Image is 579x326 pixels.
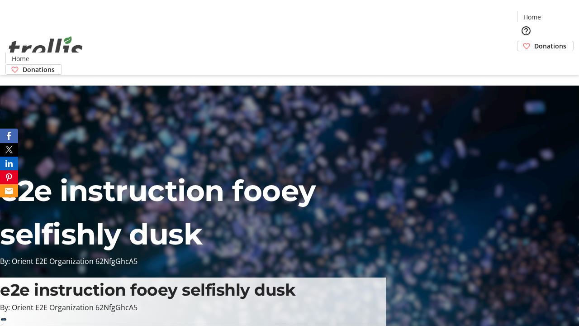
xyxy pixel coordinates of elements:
[534,41,566,51] span: Donations
[517,12,546,22] a: Home
[517,51,535,69] button: Cart
[5,26,86,72] img: Orient E2E Organization 62NfgGhcA5's Logo
[517,22,535,40] button: Help
[23,65,55,74] span: Donations
[6,54,35,63] a: Home
[12,54,29,63] span: Home
[517,41,574,51] a: Donations
[5,64,62,75] a: Donations
[523,12,541,22] span: Home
